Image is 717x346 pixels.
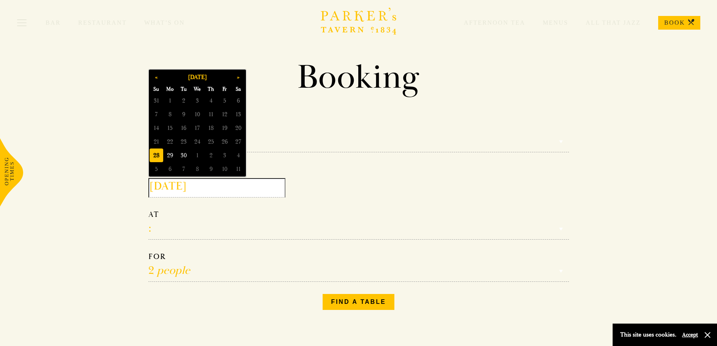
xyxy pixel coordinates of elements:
button: Accept [682,331,698,338]
span: Tu [177,85,191,94]
span: 18 [204,121,218,135]
span: 4 [232,149,245,162]
span: 21 [150,135,163,149]
span: Sa [232,85,245,94]
span: 10 [191,107,204,121]
span: 8 [191,162,204,176]
span: 6 [163,162,177,176]
span: 17 [191,121,204,135]
span: 9 [177,107,191,121]
button: « [150,70,163,84]
span: 26 [218,135,232,149]
span: 20 [232,121,245,135]
span: 1 [191,149,204,162]
span: 11 [232,162,245,176]
span: 14 [150,121,163,135]
span: 2 [177,94,191,107]
span: 22 [163,135,177,149]
span: 24 [191,135,204,149]
span: 13 [232,107,245,121]
span: 15 [163,121,177,135]
span: Th [204,85,218,94]
span: 5 [218,94,232,107]
span: 3 [218,149,232,162]
span: 7 [150,107,163,121]
span: 16 [177,121,191,135]
span: 7 [177,162,191,176]
span: Su [150,85,163,94]
span: 27 [232,135,245,149]
span: Mo [163,85,177,94]
span: 19 [218,121,232,135]
span: 11 [204,107,218,121]
button: Find a table [323,294,394,310]
span: We [191,85,204,94]
span: 12 [218,107,232,121]
span: 31 [150,94,163,107]
span: 23 [177,135,191,149]
span: 4 [204,94,218,107]
p: This site uses cookies. [620,329,676,340]
span: 2 [204,149,218,162]
span: 3 [191,94,204,107]
span: Fr [218,85,232,94]
span: 10 [218,162,232,176]
span: 25 [204,135,218,149]
span: 1 [163,94,177,107]
span: 30 [177,149,191,162]
span: 5 [150,162,163,176]
span: 9 [204,162,218,176]
button: » [232,70,245,84]
span: 8 [163,107,177,121]
button: Close and accept [704,331,711,339]
h1: Booking [142,57,575,98]
span: 29 [163,149,177,162]
button: [DATE] [163,70,232,84]
span: 6 [232,94,245,107]
span: 28 [150,149,163,162]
